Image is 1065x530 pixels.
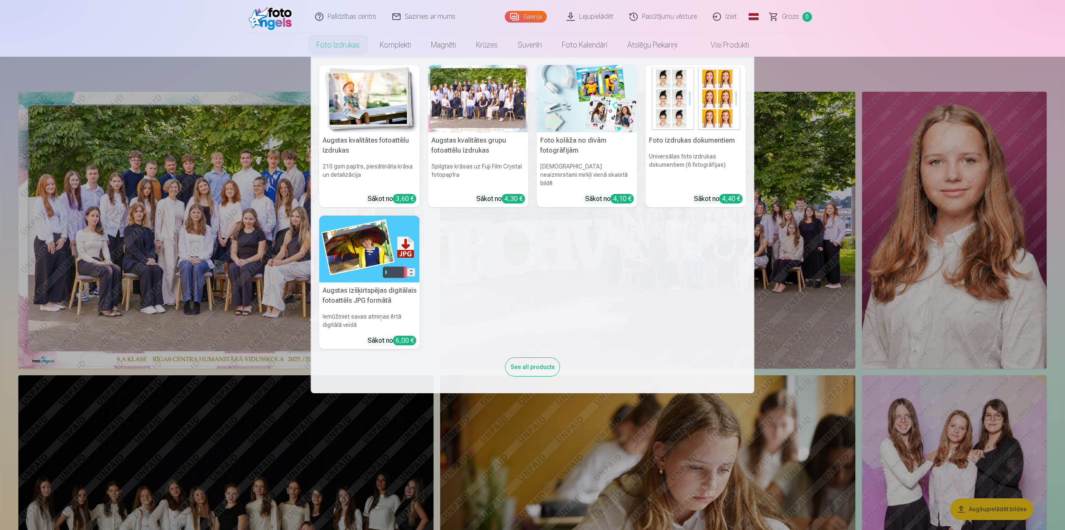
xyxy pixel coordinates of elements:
h6: Spilgtas krāsas uz Fuji Film Crystal fotopapīra [428,159,529,191]
img: Foto izdrukas dokumentiem [646,65,746,132]
img: Augstas kvalitātes fotoattēlu izdrukas [319,65,420,132]
a: Foto kolāža no divām fotogrāfijāmFoto kolāža no divām fotogrāfijām[DEMOGRAPHIC_DATA] neaizmirstam... [537,65,637,207]
img: /fa1 [248,3,296,30]
div: 4,40 € [719,194,743,203]
h5: Augstas izšķirtspējas digitālais fotoattēls JPG formātā [319,282,420,309]
a: Visi produkti [687,33,759,57]
a: Foto izdrukas dokumentiemFoto izdrukas dokumentiemUniversālas foto izdrukas dokumentiem (6 fotogr... [646,65,746,207]
div: Sākot no [368,194,416,204]
a: Augstas kvalitātes fotoattēlu izdrukasAugstas kvalitātes fotoattēlu izdrukas210 gsm papīrs, piesā... [319,65,420,207]
a: Komplekti [370,33,421,57]
div: 3,60 € [393,194,416,203]
h5: Foto izdrukas dokumentiem [646,132,746,149]
h6: 210 gsm papīrs, piesātināta krāsa un detalizācija [319,159,420,191]
img: Augstas izšķirtspējas digitālais fotoattēls JPG formātā [319,216,420,283]
div: 6,00 € [393,336,416,345]
span: Grozs [782,12,799,22]
div: See all products [505,357,560,377]
h6: Universālas foto izdrukas dokumentiem (6 fotogrāfijas) [646,149,746,191]
div: 4,10 € [611,194,634,203]
div: 4,30 € [502,194,525,203]
a: Suvenīri [508,33,552,57]
span: 0 [802,12,812,22]
img: Foto kolāža no divām fotogrāfijām [537,65,637,132]
div: Sākot no [476,194,525,204]
h5: Foto kolāža no divām fotogrāfijām [537,132,637,159]
h6: Iemūžiniet savas atmiņas ērtā digitālā veidā [319,309,420,332]
a: Magnēti [421,33,466,57]
div: Sākot no [694,194,743,204]
a: Foto kalendāri [552,33,617,57]
a: Foto izdrukas [306,33,370,57]
div: Sākot no [585,194,634,204]
a: Galerija [505,11,547,23]
h5: Augstas kvalitātes grupu fotoattēlu izdrukas [428,132,529,159]
a: Atslēgu piekariņi [617,33,687,57]
a: See all products [505,362,560,371]
a: Krūzes [466,33,508,57]
a: Augstas izšķirtspējas digitālais fotoattēls JPG formātāAugstas izšķirtspējas digitālais fotoattēl... [319,216,420,349]
div: Sākot no [368,336,416,346]
a: Augstas kvalitātes grupu fotoattēlu izdrukasSpilgtas krāsas uz Fuji Film Crystal fotopapīraSākot ... [428,65,529,207]
h5: Augstas kvalitātes fotoattēlu izdrukas [319,132,420,159]
h6: [DEMOGRAPHIC_DATA] neaizmirstami mirkļi vienā skaistā bildē [537,159,637,191]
